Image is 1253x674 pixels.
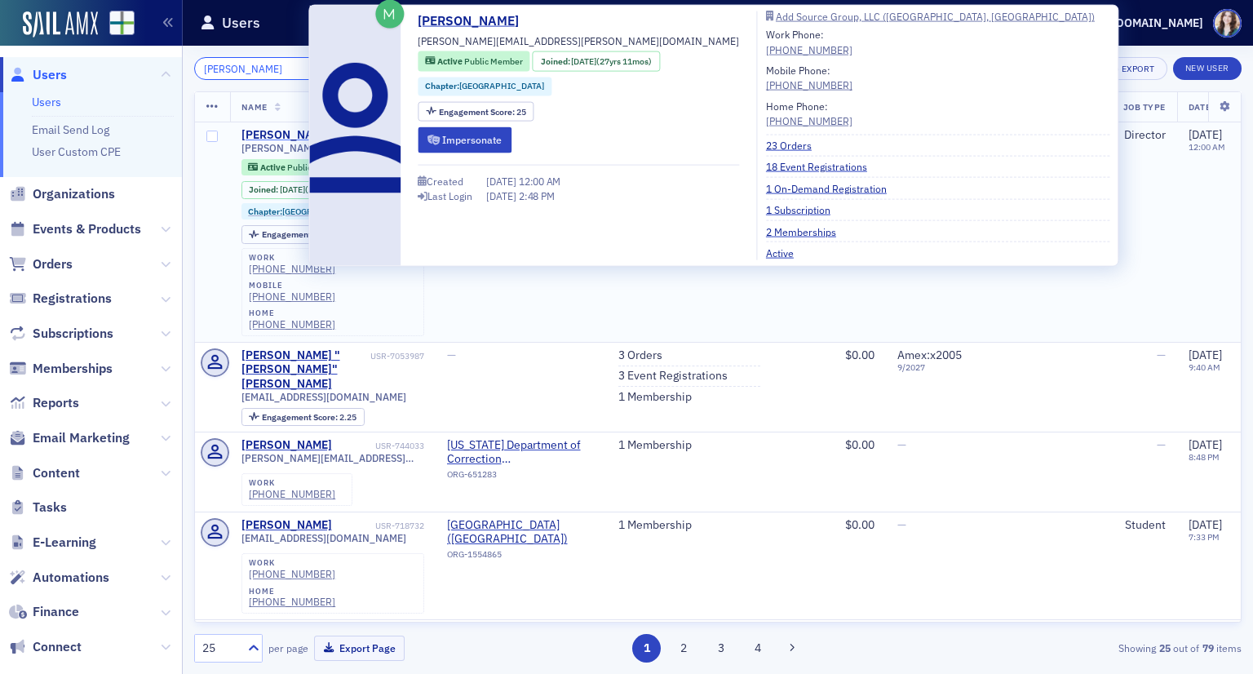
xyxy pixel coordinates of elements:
[897,348,962,362] span: Amex : x2005
[766,42,852,56] div: [PHONE_NUMBER]
[249,184,280,195] span: Joined :
[776,11,1095,20] div: Add Source Group, LLC ([GEOGRAPHIC_DATA], [GEOGRAPHIC_DATA])
[9,394,79,412] a: Reports
[249,568,335,580] a: [PHONE_NUMBER]
[1173,57,1242,80] a: New User
[248,206,367,217] a: Chapter:[GEOGRAPHIC_DATA]
[439,107,526,116] div: 25
[447,518,596,547] a: [GEOGRAPHIC_DATA] ([GEOGRAPHIC_DATA])
[241,452,424,464] span: [PERSON_NAME][EMAIL_ADDRESS][PERSON_NAME][DOMAIN_NAME][US_STATE]
[260,162,287,173] span: Active
[1189,437,1222,452] span: [DATE]
[1189,531,1220,543] time: 7:33 PM
[447,518,596,547] span: Jacksonville State University (Jacksonville)
[418,51,529,72] div: Active: Active: Public Member
[766,11,1109,21] a: Add Source Group, LLC ([GEOGRAPHIC_DATA], [GEOGRAPHIC_DATA])
[241,142,424,154] span: [PERSON_NAME][EMAIL_ADDRESS][PERSON_NAME][DOMAIN_NAME]
[418,11,531,31] a: [PERSON_NAME]
[248,206,282,217] span: Chapter :
[425,55,522,68] a: Active Public Member
[766,27,852,57] div: Work Phone:
[249,318,335,330] div: [PHONE_NUMBER]
[618,348,662,363] a: 3 Orders
[427,192,472,201] div: Last Login
[249,263,335,275] div: [PHONE_NUMBER]
[262,411,339,423] span: Engagement Score :
[519,189,554,202] span: 2:48 PM
[533,51,660,72] div: Joined: 1997-09-04 00:00:00
[1189,348,1222,362] span: [DATE]
[1123,101,1166,113] span: Job Type
[33,290,112,308] span: Registrations
[845,517,874,532] span: $0.00
[241,128,332,143] div: [PERSON_NAME]
[418,77,551,95] div: Chapter:
[447,348,456,362] span: —
[1122,64,1155,73] div: Export
[9,220,141,238] a: Events & Products
[1189,451,1220,463] time: 8:48 PM
[314,636,405,661] button: Export Page
[194,57,350,80] input: Search…
[249,253,335,263] div: work
[249,281,335,290] div: mobile
[33,325,113,343] span: Subscriptions
[248,162,345,172] a: Active Public Member
[241,532,406,544] span: [EMAIL_ADDRESS][DOMAIN_NAME]
[766,113,852,128] a: [PHONE_NUMBER]
[241,518,332,533] a: [PERSON_NAME]
[241,203,375,219] div: Chapter:
[33,638,82,656] span: Connect
[249,596,335,608] div: [PHONE_NUMBER]
[241,101,268,113] span: Name
[425,80,459,91] span: Chapter :
[425,80,544,93] a: Chapter:[GEOGRAPHIC_DATA]
[249,308,335,318] div: home
[249,290,335,303] div: [PHONE_NUMBER]
[32,144,121,159] a: User Custom CPE
[706,634,735,663] button: 3
[618,390,692,405] a: 1 Membership
[845,348,874,362] span: $0.00
[1157,348,1166,362] span: —
[241,181,369,199] div: Joined: 1997-09-04 00:00:00
[241,159,353,175] div: Active: Active: Public Member
[280,184,361,195] div: (27yrs 11mos)
[370,351,424,361] div: USR-7053987
[33,66,67,84] span: Users
[33,429,130,447] span: Email Marketing
[632,634,661,663] button: 1
[1189,517,1222,532] span: [DATE]
[1157,437,1166,452] span: —
[766,63,852,93] div: Mobile Phone:
[262,413,356,422] div: 2.25
[23,11,98,38] img: SailAMX
[427,177,463,186] div: Created
[766,202,843,217] a: 1 Subscription
[897,517,906,532] span: —
[32,122,109,137] a: Email Send Log
[33,185,115,203] span: Organizations
[280,184,305,195] span: [DATE]
[9,499,67,517] a: Tasks
[766,138,824,153] a: 23 Orders
[9,534,96,552] a: E-Learning
[766,180,899,195] a: 1 On-Demand Registration
[618,369,728,384] a: 3 Event Registrations
[33,534,96,552] span: E-Learning
[9,360,113,378] a: Memberships
[9,66,67,84] a: Users
[262,230,349,239] div: 25
[418,101,534,122] div: Engagement Score: 25
[287,162,346,173] span: Public Member
[1189,101,1252,113] span: Date Created
[1036,17,1209,29] button: [US_STATE][DOMAIN_NAME]
[241,438,332,453] a: [PERSON_NAME]
[1156,641,1173,655] strong: 25
[109,11,135,36] img: SailAMX
[447,438,596,467] span: Alabama Department of Correction (Montgomery, AL)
